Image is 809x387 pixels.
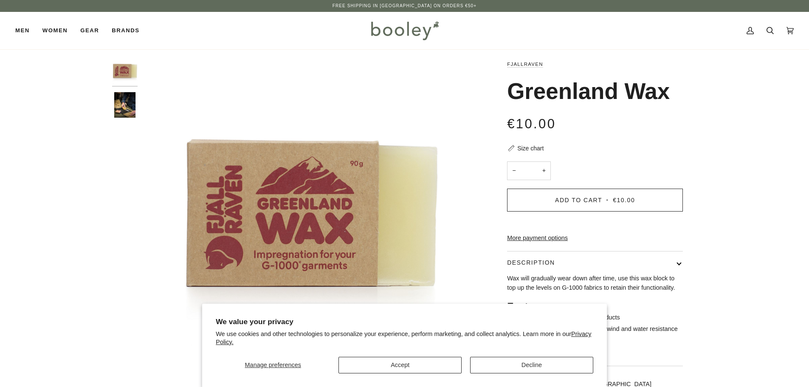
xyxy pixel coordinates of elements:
[613,197,635,203] span: €10.00
[112,26,139,35] span: Brands
[470,357,593,373] button: Decline
[604,197,610,203] span: •
[42,26,68,35] span: Women
[338,357,462,373] button: Accept
[216,330,593,346] p: We use cookies and other technologies to personalize your experience, perform marketing, and coll...
[507,77,670,105] h1: Greenland Wax
[15,12,36,49] a: Men
[507,300,683,313] h2: Features:
[74,12,105,49] a: Gear
[537,161,551,181] button: +
[367,18,442,43] img: Booley
[517,144,544,153] div: Size chart
[507,161,521,181] button: −
[507,116,556,131] span: €10.00
[507,274,683,292] p: Wax will gradually wear down after time, use this wax block to top up the levels on G-1000 fabric...
[15,26,30,35] span: Men
[36,12,74,49] a: Women
[507,161,551,181] input: Quantity
[507,251,683,274] button: Description
[216,317,593,326] h2: We value your privacy
[216,331,591,345] a: Privacy Policy.
[507,62,543,67] a: Fjallraven
[80,26,99,35] span: Gear
[105,12,146,49] a: Brands
[333,3,476,9] p: Free Shipping in [GEOGRAPHIC_DATA] on Orders €50+
[245,362,301,368] span: Manage preferences
[216,357,330,373] button: Manage preferences
[507,189,683,212] button: Add to Cart • €10.00
[112,59,138,85] img: Fjallraven Greenland Wax - Booley Galway
[555,197,602,203] span: Add to Cart
[507,234,683,243] a: More payment options
[112,92,138,118] img: Fjallraven Greenland Wax - Booley Galway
